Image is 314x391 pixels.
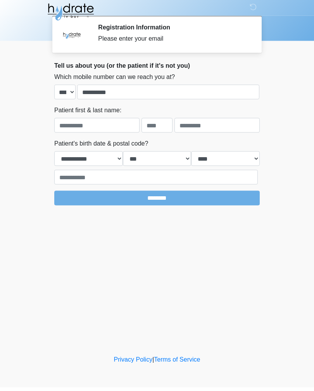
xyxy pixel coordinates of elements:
[54,142,148,152] label: Patient's birth date & postal code?
[154,360,200,366] a: Terms of Service
[54,76,175,85] label: Which mobile number can we reach you at?
[114,360,153,366] a: Privacy Policy
[152,360,154,366] a: |
[54,109,121,118] label: Patient first & last name:
[60,27,83,50] img: Agent Avatar
[47,6,95,25] img: Hydrate IV Bar - Fort Collins Logo
[54,65,260,73] h2: Tell us about you (or the patient if it's not you)
[98,38,248,47] div: Please enter your email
